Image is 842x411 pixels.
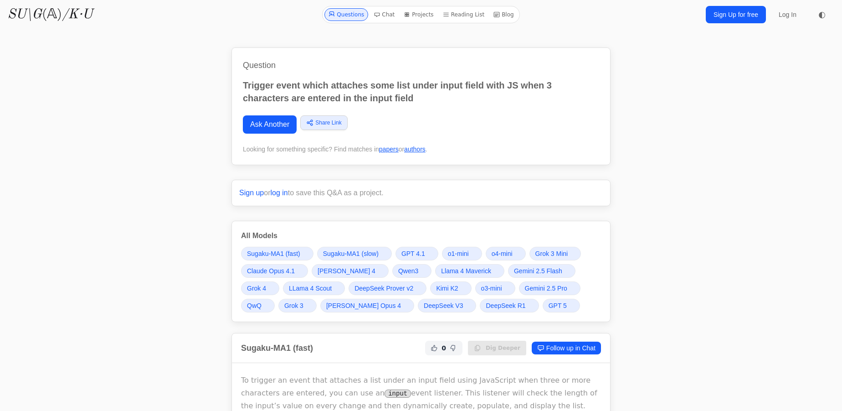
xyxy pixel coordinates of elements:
a: [PERSON_NAME] Opus 4 [320,299,414,312]
a: Grok 4 [241,281,279,295]
span: DeepSeek V3 [424,301,463,310]
button: ◐ [813,5,831,24]
span: Gemini 2.5 Flash [514,266,562,276]
span: GPT 5 [549,301,567,310]
span: Kimi K2 [436,284,458,293]
span: o1-mini [448,249,469,258]
span: [PERSON_NAME] Opus 4 [326,301,401,310]
a: Chat [370,8,398,21]
h2: Sugaku-MA1 (fast) [241,342,313,354]
a: authors [404,146,426,153]
span: Sugaku-MA1 (fast) [247,249,300,258]
a: Qwen3 [392,264,431,278]
button: Helpful [429,343,440,354]
p: Trigger event which attaches some list under input field with JS when 3 characters are entered in... [243,79,599,104]
a: DeepSeek Prover v2 [349,281,426,295]
button: Not Helpful [448,343,459,354]
span: [PERSON_NAME] 4 [318,266,375,276]
a: DeepSeek R1 [480,299,539,312]
span: GPT 4.1 [401,249,425,258]
a: Sugaku-MA1 (fast) [241,247,313,260]
a: [PERSON_NAME] 4 [312,264,389,278]
span: Sugaku-MA1 (slow) [323,249,379,258]
span: DeepSeek Prover v2 [354,284,413,293]
a: Questions [324,8,368,21]
span: o4-mini [492,249,513,258]
span: Llama 4 Maverick [441,266,491,276]
span: Qwen3 [398,266,418,276]
code: input [385,390,411,398]
a: Ask Another [243,115,297,134]
span: Gemini 2.5 Pro [525,284,567,293]
a: o4-mini [486,247,526,260]
div: Looking for something specific? Find matches in or . [243,145,599,154]
a: SU\G(𝔸)/K·U [7,6,92,23]
span: Share Link [315,119,341,127]
h3: All Models [241,230,601,241]
a: Kimi K2 [430,281,471,295]
a: DeepSeek V3 [418,299,476,312]
span: Grok 3 Mini [535,249,568,258]
a: QwQ [241,299,275,312]
span: Grok 3 [284,301,303,310]
a: Llama 4 Maverick [435,264,504,278]
a: Claude Opus 4.1 [241,264,308,278]
a: Sign Up for free [706,6,766,23]
a: GPT 4.1 [395,247,438,260]
a: papers [379,146,399,153]
a: log in [271,189,288,197]
i: SU\G [7,8,42,21]
a: Sugaku-MA1 (slow) [317,247,392,260]
a: Follow up in Chat [532,342,601,354]
span: o3-mini [481,284,502,293]
i: /K·U [62,8,92,21]
span: DeepSeek R1 [486,301,525,310]
span: Grok 4 [247,284,266,293]
a: LLama 4 Scout [283,281,345,295]
p: or to save this Q&A as a project. [239,187,603,198]
a: Gemini 2.5 Flash [508,264,575,278]
span: LLama 4 Scout [289,284,332,293]
span: ◐ [818,10,826,19]
a: GPT 5 [543,299,580,312]
a: o1-mini [442,247,482,260]
a: Blog [490,8,518,21]
a: Projects [400,8,437,21]
a: Gemini 2.5 Pro [519,281,580,295]
h1: Question [243,59,599,72]
a: Grok 3 [278,299,317,312]
a: o3-mini [475,281,515,295]
a: Reading List [439,8,488,21]
a: Sign up [239,189,264,197]
span: Claude Opus 4.1 [247,266,295,276]
a: Log In [773,6,802,23]
span: QwQ [247,301,262,310]
a: Grok 3 Mini [529,247,581,260]
span: 0 [442,343,446,353]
